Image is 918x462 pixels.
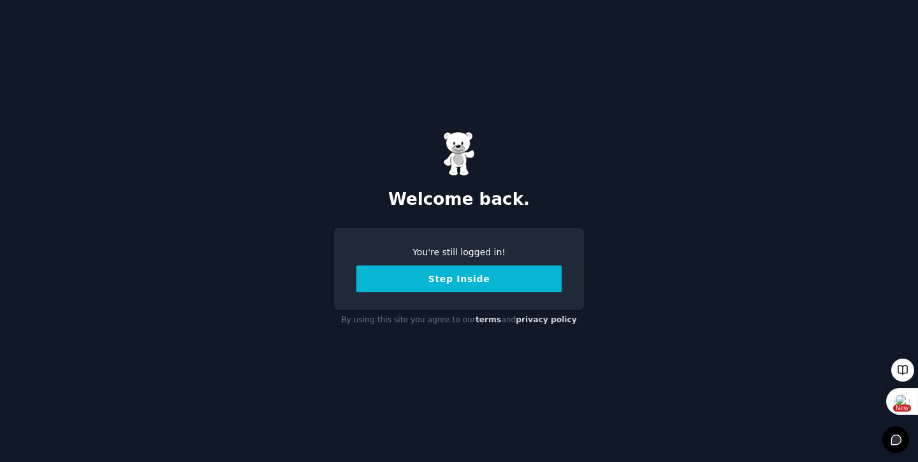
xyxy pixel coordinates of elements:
div: You're still logged in! [356,246,562,259]
a: terms [476,315,501,324]
button: Step Inside [356,265,562,292]
img: Gummy Bear [443,131,475,176]
a: privacy policy [516,315,577,324]
div: By using this site you agree to our and [334,310,584,331]
a: Step Inside [356,274,562,284]
h2: Welcome back. [334,190,584,210]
